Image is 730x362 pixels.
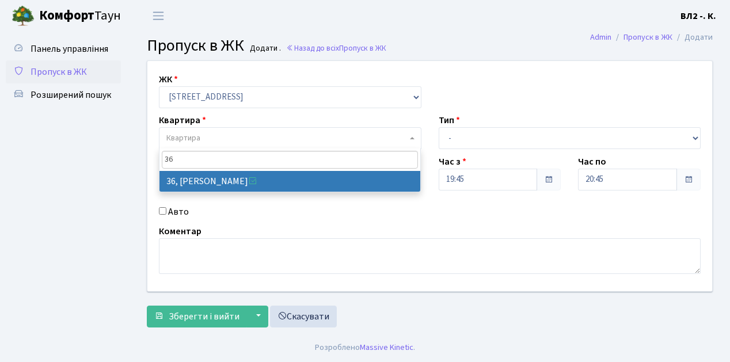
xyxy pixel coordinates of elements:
[159,113,206,127] label: Квартира
[248,44,281,54] small: Додати .
[315,341,415,354] div: Розроблено .
[144,6,173,25] button: Переключити навігацію
[623,31,672,43] a: Пропуск в ЖК
[578,155,606,169] label: Час по
[31,66,87,78] span: Пропуск в ЖК
[12,5,35,28] img: logo.png
[39,6,94,25] b: Комфорт
[6,60,121,83] a: Пропуск в ЖК
[168,205,189,219] label: Авто
[159,171,421,192] li: 36, [PERSON_NAME]
[680,10,716,22] b: ВЛ2 -. К.
[439,113,460,127] label: Тип
[6,37,121,60] a: Панель управління
[31,43,108,55] span: Панель управління
[672,31,713,44] li: Додати
[270,306,337,327] a: Скасувати
[286,43,386,54] a: Назад до всіхПропуск в ЖК
[339,43,386,54] span: Пропуск в ЖК
[6,83,121,106] a: Розширений пошук
[159,224,201,238] label: Коментар
[169,310,239,323] span: Зберегти і вийти
[39,6,121,26] span: Таун
[147,306,247,327] button: Зберегти і вийти
[439,155,466,169] label: Час з
[147,34,244,57] span: Пропуск в ЖК
[590,31,611,43] a: Admin
[360,341,413,353] a: Massive Kinetic
[573,25,730,49] nav: breadcrumb
[166,132,200,144] span: Квартира
[31,89,111,101] span: Розширений пошук
[680,9,716,23] a: ВЛ2 -. К.
[159,73,178,86] label: ЖК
